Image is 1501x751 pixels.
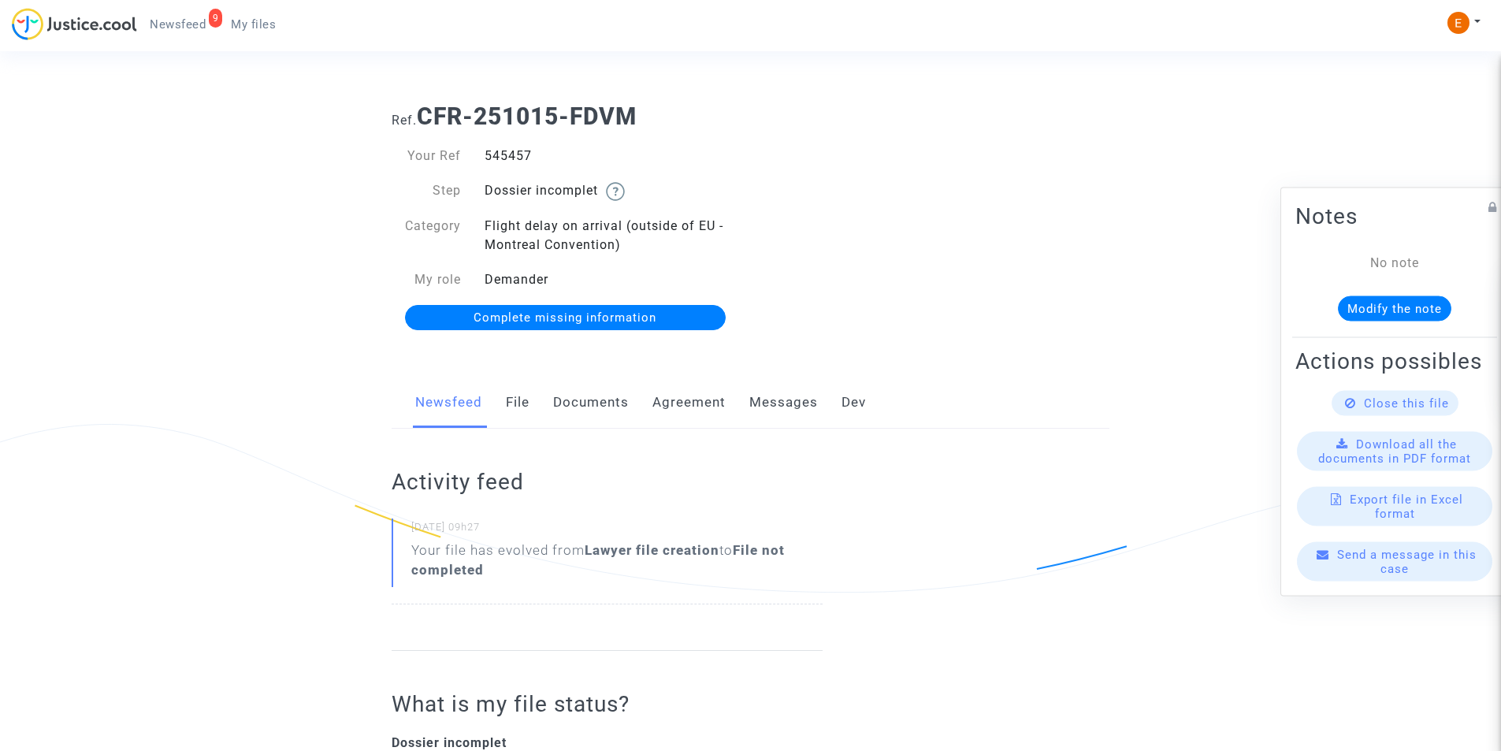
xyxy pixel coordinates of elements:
span: Send a message in this case [1337,547,1477,575]
div: 9 [209,9,223,28]
h2: Actions possibles [1295,347,1494,374]
a: File [506,377,529,429]
img: ACg8ocIeiFvHKe4dA5oeRFd_CiCnuxWUEc1A2wYhRJE3TTWt=s96-c [1447,12,1469,34]
span: Download all the documents in PDF format [1318,437,1471,465]
b: CFR-251015-FDVM [417,102,637,130]
span: Ref. [392,113,417,128]
a: Messages [749,377,818,429]
span: My files [231,17,276,32]
div: Flight delay on arrival (outside of EU - Montreal Convention) [473,217,751,255]
span: Newsfeed [150,17,206,32]
div: Dossier incomplet [473,181,751,201]
b: File not completed [411,542,785,578]
a: 9Newsfeed [137,13,218,36]
div: Your file has evolved from to [411,541,823,580]
h2: Notes [1295,202,1494,229]
img: help.svg [606,182,625,201]
div: Step [380,181,473,201]
a: My files [218,13,288,36]
a: Documents [553,377,629,429]
div: Demander [473,270,751,289]
span: Close this file [1364,396,1449,410]
small: [DATE] 09h27 [411,520,823,541]
h2: What is my file status? [392,690,823,718]
h2: Activity feed [392,468,823,496]
div: No note [1319,253,1470,272]
a: Dev [842,377,866,429]
span: Export file in Excel format [1350,492,1463,520]
a: Newsfeed [415,377,482,429]
a: Agreement [652,377,726,429]
div: My role [380,270,473,289]
b: Lawyer file creation [585,542,719,558]
div: Your Ref [380,147,473,165]
span: Complete missing information [474,310,656,325]
button: Modify the note [1338,296,1451,321]
img: jc-logo.svg [12,8,137,40]
div: 545457 [473,147,751,165]
div: Category [380,217,473,255]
